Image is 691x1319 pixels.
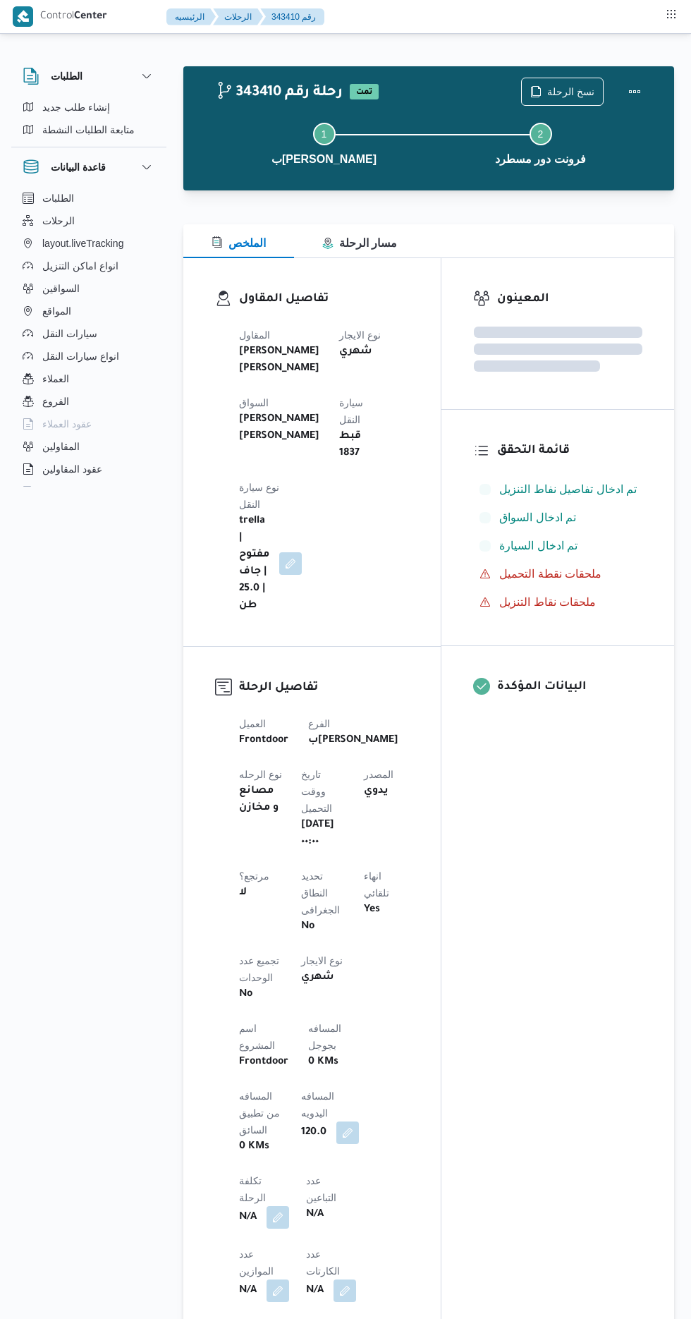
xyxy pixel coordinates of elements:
span: نوع الايجار [339,329,381,341]
span: فرونت دور مسطرد [495,151,586,168]
span: سيارة النقل [339,397,363,425]
span: عدد التباعين [306,1175,336,1203]
h3: البيانات المؤكدة [497,678,642,697]
b: [PERSON_NAME] [PERSON_NAME] [239,411,319,445]
span: ملحقات نقطة التحميل [499,568,601,580]
span: المصدر [364,769,393,780]
button: تم ادخال السواق [474,506,642,529]
b: No [239,986,252,1003]
b: [PERSON_NAME] [PERSON_NAME] [239,344,319,377]
span: مسار الرحلة [322,237,397,249]
span: انهاء تلقائي [364,870,389,899]
span: ب[PERSON_NAME] [271,151,377,168]
b: trella | مفتوح | جاف | 25.0 طن [239,513,269,614]
span: السواق [239,397,269,408]
b: شهري [339,344,372,360]
button: فرونت دور مسطرد [432,106,649,179]
span: ملحقات نقطة التحميل [499,566,601,583]
span: نسخ الرحلة [547,83,594,100]
span: تاريخ ووقت التحميل [301,769,332,814]
span: تكلفة الرحلة [239,1175,266,1203]
b: Frontdoor [239,732,288,749]
b: [DATE] ٠٠:٠٠ [301,817,343,851]
button: قاعدة البيانات [23,159,155,176]
span: متابعة الطلبات النشطة [42,121,135,138]
div: قاعدة البيانات [11,187,166,492]
div: الطلبات [11,96,166,147]
h3: الطلبات [51,68,82,85]
button: الفروع [17,390,161,413]
button: العملاء [17,367,161,390]
span: السواقين [42,280,80,297]
b: N/A [239,1209,257,1226]
span: سيارات النقل [42,325,97,342]
h3: تفاصيل المقاول [239,290,409,309]
span: المواقع [42,303,71,320]
b: N/A [306,1282,324,1299]
b: ب[PERSON_NAME] [308,732,398,749]
button: نسخ الرحلة [521,78,604,106]
span: المقاولين [42,438,80,455]
button: سيارات النقل [17,322,161,345]
span: الفرع [308,718,330,729]
button: متابعة الطلبات النشطة [17,118,161,141]
b: شهري [301,969,334,986]
span: ملحقات نقاط التنزيل [499,596,596,608]
span: تم ادخال السيارة [499,540,577,552]
b: 0 KMs [239,1138,269,1155]
b: 0 KMs [308,1054,338,1071]
span: المسافه من تطبيق السائق [239,1090,280,1136]
button: عقود المقاولين [17,458,161,480]
span: layout.liveTracking [42,235,123,252]
span: ملحقات نقاط التنزيل [499,594,596,611]
b: Center [74,11,107,23]
button: Actions [620,78,649,106]
button: السواقين [17,277,161,300]
b: N/A [306,1206,324,1223]
button: اجهزة التليفون [17,480,161,503]
button: عقود العملاء [17,413,161,435]
span: العميل [239,718,266,729]
span: تمت [350,84,379,99]
span: انواع سيارات النقل [42,348,119,365]
b: Frontdoor [239,1054,288,1071]
span: اجهزة التليفون [42,483,101,500]
span: عدد الموازين [239,1248,274,1277]
span: الطلبات [42,190,74,207]
span: نوع الرحله [239,769,282,780]
b: N/A [239,1282,257,1299]
h3: قاعدة البيانات [51,159,106,176]
b: تمت [356,88,372,97]
b: يدوي [364,783,389,800]
b: Yes [364,901,380,918]
button: إنشاء طلب جديد [17,96,161,118]
span: إنشاء طلب جديد [42,99,110,116]
span: تم ادخال تفاصيل نفاط التنزيل [499,481,637,498]
span: المسافه بجوجل [308,1023,341,1051]
button: المقاولين [17,435,161,458]
span: تجميع عدد الوحدات [239,955,279,983]
button: الطلبات [23,68,155,85]
span: الملخص [212,237,266,249]
button: الطلبات [17,187,161,209]
span: مرتجع؟ [239,870,269,882]
button: ملحقات نقاط التنزيل [474,591,642,614]
h2: 343410 رحلة رقم [216,84,343,102]
button: ب[PERSON_NAME] [216,106,432,179]
b: لا [239,885,247,901]
b: مصانع و مخازن [239,783,281,817]
button: الرحلات [213,8,263,25]
h3: المعينون [497,290,642,309]
button: انواع اماكن التنزيل [17,255,161,277]
span: عدد الكارتات [306,1248,340,1277]
button: المواقع [17,300,161,322]
button: تم ادخال السيارة [474,535,642,557]
button: layout.liveTracking [17,232,161,255]
b: قبط 1837 [339,428,381,462]
b: 120.0 [301,1124,326,1141]
span: انواع اماكن التنزيل [42,257,118,274]
button: الرئيسيه [166,8,216,25]
button: 343410 رقم [260,8,324,25]
span: عقود العملاء [42,415,92,432]
img: X8yXhbKr1z7QwAAAABJRU5ErkJggg== [13,6,33,27]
